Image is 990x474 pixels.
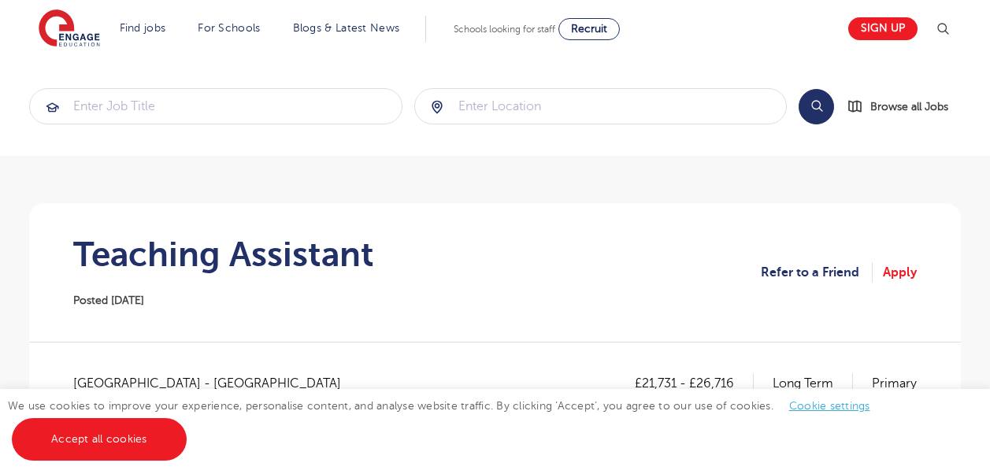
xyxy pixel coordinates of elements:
a: Find jobs [120,22,166,34]
input: Submit [415,89,787,124]
div: Submit [414,88,788,124]
span: Schools looking for staff [454,24,555,35]
a: Blogs & Latest News [293,22,400,34]
span: Browse all Jobs [870,98,948,116]
span: We use cookies to improve your experience, personalise content, and analyse website traffic. By c... [8,400,886,445]
p: Primary [872,373,917,394]
a: Browse all Jobs [847,98,961,116]
a: Recruit [558,18,620,40]
span: [GEOGRAPHIC_DATA] - [GEOGRAPHIC_DATA] [73,373,357,394]
span: Posted [DATE] [73,294,144,306]
div: Submit [29,88,402,124]
p: Long Term [773,373,853,394]
button: Search [799,89,834,124]
input: Submit [30,89,402,124]
a: Cookie settings [789,400,870,412]
img: Engage Education [39,9,100,49]
a: Apply [883,262,917,283]
span: Recruit [571,23,607,35]
p: £21,731 - £26,716 [635,373,754,394]
a: For Schools [198,22,260,34]
a: Refer to a Friend [761,262,873,283]
a: Accept all cookies [12,418,187,461]
a: Sign up [848,17,918,40]
h1: Teaching Assistant [73,235,374,274]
